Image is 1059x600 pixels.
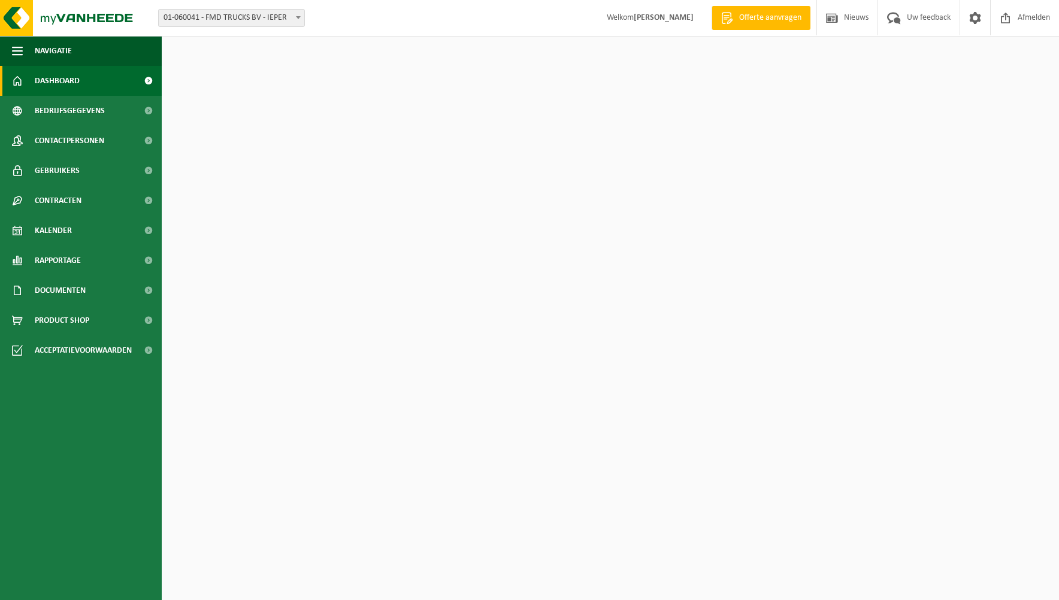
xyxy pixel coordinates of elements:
[159,10,304,26] span: 01-060041 - FMD TRUCKS BV - IEPER
[736,12,804,24] span: Offerte aanvragen
[35,216,72,246] span: Kalender
[35,305,89,335] span: Product Shop
[35,275,86,305] span: Documenten
[35,36,72,66] span: Navigatie
[634,13,694,22] strong: [PERSON_NAME]
[35,156,80,186] span: Gebruikers
[35,126,104,156] span: Contactpersonen
[35,335,132,365] span: Acceptatievoorwaarden
[35,66,80,96] span: Dashboard
[35,246,81,275] span: Rapportage
[158,9,305,27] span: 01-060041 - FMD TRUCKS BV - IEPER
[35,186,81,216] span: Contracten
[35,96,105,126] span: Bedrijfsgegevens
[712,6,810,30] a: Offerte aanvragen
